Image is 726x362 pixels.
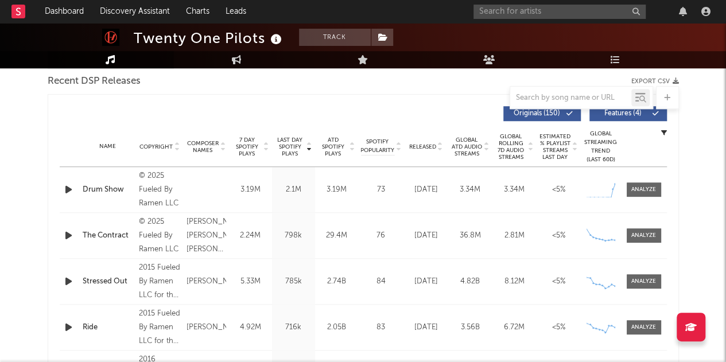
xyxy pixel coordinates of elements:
div: 84 [361,276,401,287]
div: 6.72M [495,322,534,333]
span: Global ATD Audio Streams [451,137,483,157]
div: 2.05B [318,322,355,333]
span: Composer Names [187,140,219,154]
div: © 2025 Fueled By Ramen LLC [139,215,181,256]
span: Global Rolling 7D Audio Streams [495,133,527,161]
div: [DATE] [407,276,445,287]
div: 73 [361,184,401,196]
span: Estimated % Playlist Streams Last Day [539,133,571,161]
input: Search for artists [473,5,646,19]
a: Ride [83,322,133,333]
div: 5.33M [232,276,269,287]
div: Name [83,142,133,151]
span: 7 Day Spotify Plays [232,137,262,157]
input: Search by song name or URL [510,94,631,103]
div: 29.4M [318,230,355,242]
div: 3.19M [232,184,269,196]
div: 716k [275,322,312,333]
span: Copyright [139,143,173,150]
button: Track [299,29,371,46]
button: Export CSV [631,78,679,85]
a: Drum Show [83,184,133,196]
div: 76 [361,230,401,242]
div: 3.34M [451,184,490,196]
div: 798k [275,230,312,242]
div: 2.81M [495,230,534,242]
div: [DATE] [407,184,445,196]
div: 2015 Fueled By Ramen LLC for the [GEOGRAPHIC_DATA] and WEA International Inc. for the world outsi... [139,307,181,348]
div: <5% [539,322,578,333]
div: 4.82B [451,276,490,287]
div: Global Streaming Trend (Last 60D) [584,130,618,164]
div: 3.56B [451,322,490,333]
div: [DATE] [407,230,445,242]
div: 8.12M [495,276,534,287]
button: Originals(150) [503,106,581,121]
div: 2.74B [318,276,355,287]
span: Features ( 4 ) [597,110,650,117]
div: <5% [539,230,578,242]
div: Twenty One Pilots [134,29,285,48]
div: 3.19M [318,184,355,196]
div: 2015 Fueled By Ramen LLC for the [GEOGRAPHIC_DATA] and WEA International Inc. for the world outsi... [139,261,181,302]
span: Recent DSP Releases [48,75,141,88]
div: [DATE] [407,322,445,333]
div: 4.92M [232,322,269,333]
div: <5% [539,276,578,287]
div: [PERSON_NAME] [187,275,226,289]
div: [PERSON_NAME], [PERSON_NAME], [PERSON_NAME] & [PERSON_NAME] [187,215,226,256]
div: 83 [361,322,401,333]
div: 2.24M [232,230,269,242]
div: [PERSON_NAME] [187,321,226,334]
span: Spotify Popularity [360,138,394,155]
span: Last Day Spotify Plays [275,137,305,157]
div: 3.34M [495,184,534,196]
div: 2.1M [275,184,312,196]
a: The Contract [83,230,133,242]
button: Features(4) [589,106,667,121]
div: 785k [275,276,312,287]
div: <5% [539,184,578,196]
span: Originals ( 150 ) [511,110,564,117]
a: Stressed Out [83,276,133,287]
div: 36.8M [451,230,490,242]
span: Released [409,143,436,150]
div: © 2025 Fueled By Ramen LLC [139,169,181,211]
span: ATD Spotify Plays [318,137,348,157]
